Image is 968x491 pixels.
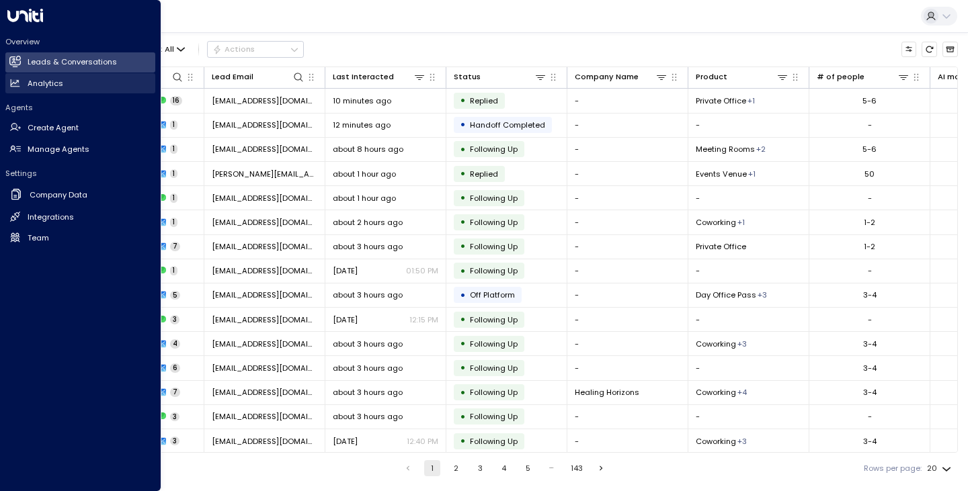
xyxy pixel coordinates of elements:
span: 1 [170,266,177,275]
span: Private Office [696,241,746,252]
span: Aug 11, 2025 [333,436,358,447]
div: - [868,314,872,325]
div: 20 [927,460,954,477]
span: Following Up [470,411,518,422]
p: 12:40 PM [407,436,438,447]
span: agarciajunior@hotmail.com [212,363,317,373]
td: - [567,114,688,137]
span: Off Platform [470,289,515,300]
td: - [567,89,688,112]
span: Handoff Completed [470,120,545,130]
div: • [460,213,466,231]
a: Analytics [5,73,155,93]
div: - [868,265,872,276]
span: 3 [170,437,179,446]
span: 6 [170,363,180,373]
div: 3-4 [863,387,877,398]
span: 3 [170,315,179,324]
div: 1-2 [864,217,875,228]
button: Go to next page [593,460,609,476]
div: 3-4 [863,436,877,447]
td: - [567,356,688,380]
div: • [460,359,466,377]
span: Aug 11, 2025 [333,314,358,325]
span: Following Up [470,436,518,447]
div: Meeting Rooms [748,169,756,179]
div: 1-2 [864,241,875,252]
h2: Team [28,232,49,244]
a: Team [5,228,155,248]
a: Integrations [5,207,155,227]
span: about 1 hour ago [333,169,396,179]
a: Leads & Conversations [5,52,155,73]
div: • [460,237,466,255]
span: healinghorizonsllc@outlook.com [212,387,317,398]
h2: Create Agent [28,122,79,134]
td: - [688,308,809,331]
div: • [460,286,466,304]
div: Last Interacted [333,71,394,83]
td: - [567,186,688,210]
div: Product [696,71,789,83]
div: Company Name [575,71,668,83]
div: • [460,310,466,328]
div: Dedicated Desk,Private Office,Team Suites [737,339,747,349]
div: 3-4 [863,289,877,300]
td: - [688,114,809,137]
div: • [460,432,466,450]
span: about 3 hours ago [333,289,403,300]
span: lindseyh@elevatehopetherapy.com [212,314,317,325]
button: Go to page 4 [496,460,512,476]
div: Lead Email [212,71,253,83]
span: about 2 hours ago [333,217,403,228]
a: Create Agent [5,118,155,138]
td: - [567,138,688,161]
div: • [460,189,466,207]
span: Meeting Rooms [696,144,755,154]
span: haleylusmith@gmail.com [212,265,317,276]
td: - [567,405,688,429]
nav: pagination navigation [399,460,610,476]
div: • [460,384,466,402]
span: Following Up [470,387,518,398]
span: about 3 hours ago [333,411,403,422]
td: - [567,235,688,259]
button: Go to page 5 [520,460,536,476]
span: isaiah1990robinson@gmail.com [212,95,317,106]
span: 7 [170,388,180,397]
div: 5-6 [862,144,877,154]
span: Following Up [470,193,518,204]
span: Replied [470,95,498,106]
span: isaiah1990robinson@gmail.com [212,120,317,130]
div: Last Interacted [333,71,426,83]
span: Refresh [922,42,937,57]
td: - [567,210,688,234]
span: 1 [170,169,177,179]
a: Company Data [5,184,155,206]
td: - [567,283,688,307]
button: page 1 [424,460,440,476]
span: jc@awtdesigns.co [212,436,317,447]
div: • [460,91,466,109]
h2: Manage Agents [28,144,89,155]
span: about 1 hour ago [333,193,396,204]
span: 16 [170,96,182,105]
span: 1 [170,144,177,154]
button: Actions [207,41,304,57]
span: Following Up [470,339,518,349]
div: Dedicated Desk,Private Office,Team Suites [737,436,747,447]
div: • [460,140,466,159]
h2: Settings [5,168,155,179]
h2: Overview [5,36,155,47]
div: Meeting Rooms,Private Office,Team Suites [758,289,767,300]
span: jc@awtdesigns.co [212,411,317,422]
span: Following Up [470,144,518,154]
div: 50 [864,169,875,179]
span: 1 [170,218,177,227]
span: 1 [170,120,177,130]
div: Day Office Pass,Dedicated Desk,Private Office,Team Suites [737,387,747,398]
span: Coworking [696,436,736,447]
div: • [460,116,466,134]
button: Go to page 2 [448,460,465,476]
div: • [460,334,466,353]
